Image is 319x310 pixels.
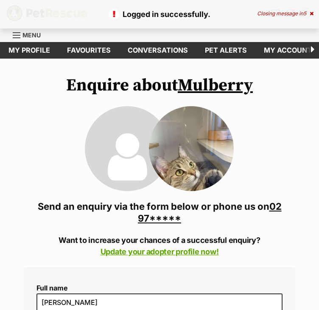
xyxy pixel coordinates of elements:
h3: Send an enquiry via the form below or phone us on [24,200,295,224]
label: Full name [36,284,283,292]
span: Menu [22,31,41,39]
h1: Enquire about [24,76,295,95]
a: conversations [119,42,196,59]
a: Menu [13,27,47,42]
a: Mulberry [178,75,253,96]
p: Want to increase your chances of a successful enquiry? [24,234,295,257]
a: Pet alerts [196,42,255,59]
a: Update your adopter profile now! [101,247,219,256]
img: Mulberry [149,106,234,191]
a: Favourites [59,42,119,59]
